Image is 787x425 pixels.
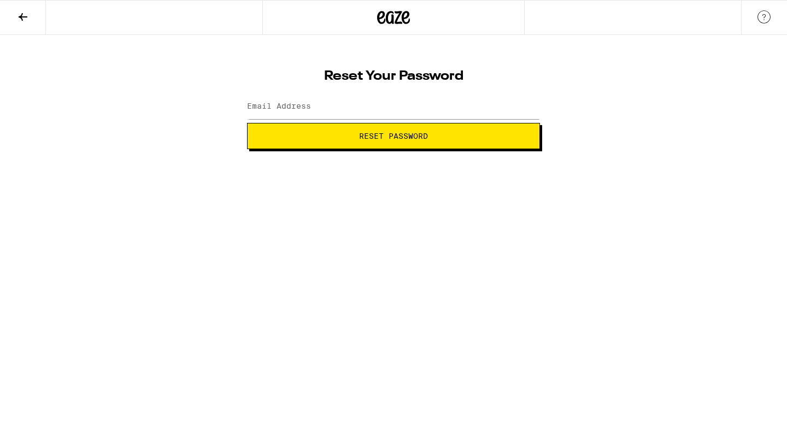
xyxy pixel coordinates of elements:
span: Reset Password [359,132,428,140]
input: Email Address [247,95,540,119]
button: Reset Password [247,123,540,149]
label: Email Address [247,102,311,110]
h1: Reset Your Password [247,70,540,83]
span: Hi. Need any help? [7,8,79,16]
